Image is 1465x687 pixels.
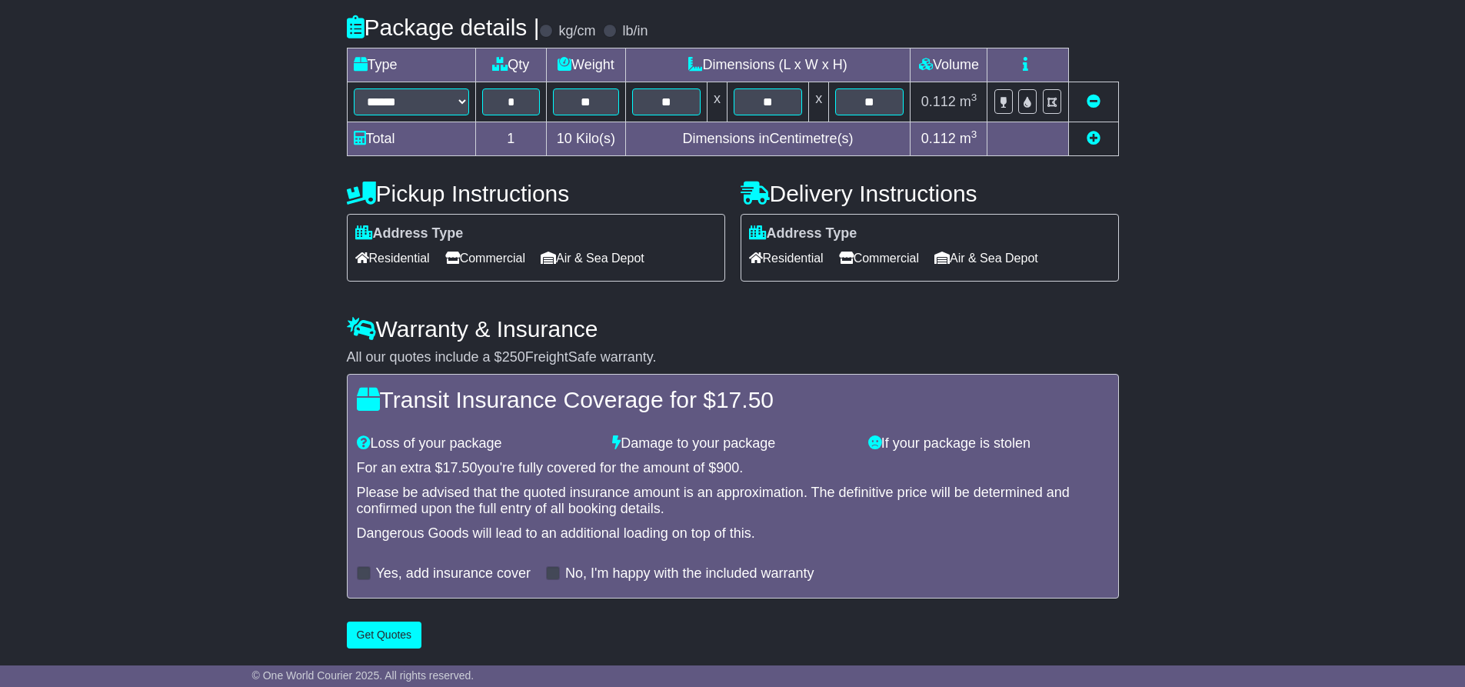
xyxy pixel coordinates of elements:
[347,48,475,82] td: Type
[547,48,626,82] td: Weight
[911,48,987,82] td: Volume
[625,48,911,82] td: Dimensions (L x W x H)
[707,82,727,122] td: x
[357,525,1109,542] div: Dangerous Goods will lead to an additional loading on top of this.
[1087,94,1100,109] a: Remove this item
[357,387,1109,412] h4: Transit Insurance Coverage for $
[921,131,956,146] span: 0.112
[349,435,605,452] div: Loss of your package
[557,131,572,146] span: 10
[541,246,644,270] span: Air & Sea Depot
[716,460,739,475] span: 900
[565,565,814,582] label: No, I'm happy with the included warranty
[252,669,474,682] span: © One World Courier 2025. All rights reserved.
[355,246,430,270] span: Residential
[355,225,464,242] label: Address Type
[749,246,824,270] span: Residential
[960,94,977,109] span: m
[443,460,478,475] span: 17.50
[741,181,1119,206] h4: Delivery Instructions
[475,122,547,156] td: 1
[376,565,531,582] label: Yes, add insurance cover
[971,128,977,140] sup: 3
[347,15,540,40] h4: Package details |
[622,23,648,40] label: lb/in
[921,94,956,109] span: 0.112
[749,225,857,242] label: Address Type
[347,181,725,206] h4: Pickup Instructions
[809,82,829,122] td: x
[1087,131,1100,146] a: Add new item
[971,92,977,103] sup: 3
[347,349,1119,366] div: All our quotes include a $ FreightSafe warranty.
[347,622,422,649] button: Get Quotes
[625,122,911,156] td: Dimensions in Centimetre(s)
[558,23,595,40] label: kg/cm
[934,246,1038,270] span: Air & Sea Depot
[547,122,626,156] td: Kilo(s)
[861,435,1117,452] div: If your package is stolen
[839,246,919,270] span: Commercial
[445,246,525,270] span: Commercial
[357,460,1109,477] div: For an extra $ you're fully covered for the amount of $ .
[960,131,977,146] span: m
[604,435,861,452] div: Damage to your package
[347,122,475,156] td: Total
[475,48,547,82] td: Qty
[716,387,774,412] span: 17.50
[502,349,525,365] span: 250
[357,485,1109,518] div: Please be advised that the quoted insurance amount is an approximation. The definitive price will...
[347,316,1119,342] h4: Warranty & Insurance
